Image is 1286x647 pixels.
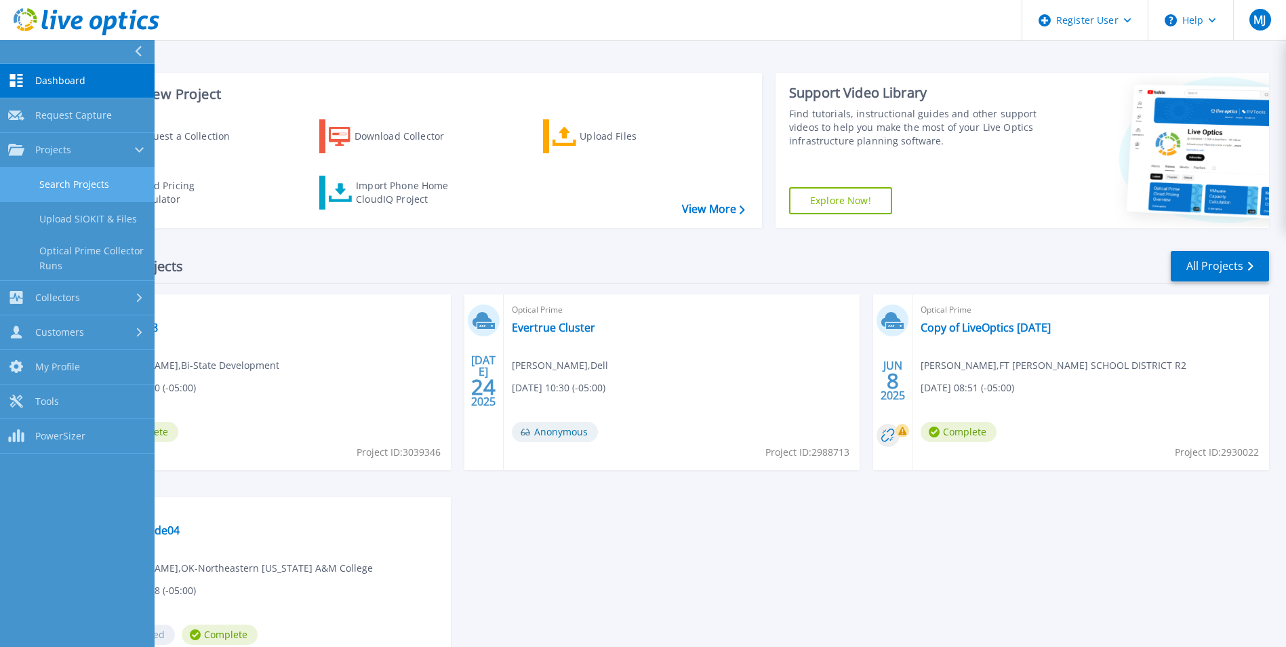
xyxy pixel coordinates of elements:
[35,109,112,121] span: Request Capture
[35,144,71,156] span: Projects
[102,302,443,317] span: Optical Prime
[512,422,598,442] span: Anonymous
[789,107,1041,148] div: Find tutorials, instructional guides and other support videos to help you make the most of your L...
[1171,251,1269,281] a: All Projects
[880,356,906,406] div: JUN 2025
[512,302,852,317] span: Optical Prime
[135,123,243,150] div: Request a Collection
[35,361,80,373] span: My Profile
[470,356,496,406] div: [DATE] 2025
[512,380,605,395] span: [DATE] 10:30 (-05:00)
[789,84,1041,102] div: Support Video Library
[1175,445,1259,460] span: Project ID: 2930022
[921,358,1186,373] span: [PERSON_NAME] , FT [PERSON_NAME] SCHOOL DISTRICT R2
[887,375,899,387] span: 8
[1253,14,1266,25] span: MJ
[35,292,80,304] span: Collectors
[921,422,997,442] span: Complete
[102,524,180,537] a: neo-vmnode04
[182,625,258,645] span: Complete
[102,561,373,576] span: [PERSON_NAME] , OK-Northeastern [US_STATE] A&M College
[765,445,849,460] span: Project ID: 2988713
[96,176,247,210] a: Cloud Pricing Calculator
[543,119,694,153] a: Upload Files
[96,119,247,153] a: Request a Collection
[921,380,1014,395] span: [DATE] 08:51 (-05:00)
[35,395,59,408] span: Tools
[357,445,441,460] span: Project ID: 3039346
[471,381,496,393] span: 24
[35,326,84,338] span: Customers
[512,321,595,334] a: Evertrue Cluster
[512,358,608,373] span: [PERSON_NAME] , Dell
[102,505,443,520] span: Optical Prime
[789,187,892,214] a: Explore Now!
[355,123,463,150] div: Download Collector
[133,179,241,206] div: Cloud Pricing Calculator
[35,430,85,442] span: PowerSizer
[96,87,744,102] h3: Start a New Project
[35,75,85,87] span: Dashboard
[580,123,688,150] div: Upload Files
[682,203,745,216] a: View More
[921,302,1261,317] span: Optical Prime
[921,321,1051,334] a: Copy of LiveOptics [DATE]
[319,119,470,153] a: Download Collector
[102,358,279,373] span: [PERSON_NAME] , Bi-State Development
[356,179,462,206] div: Import Phone Home CloudIQ Project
